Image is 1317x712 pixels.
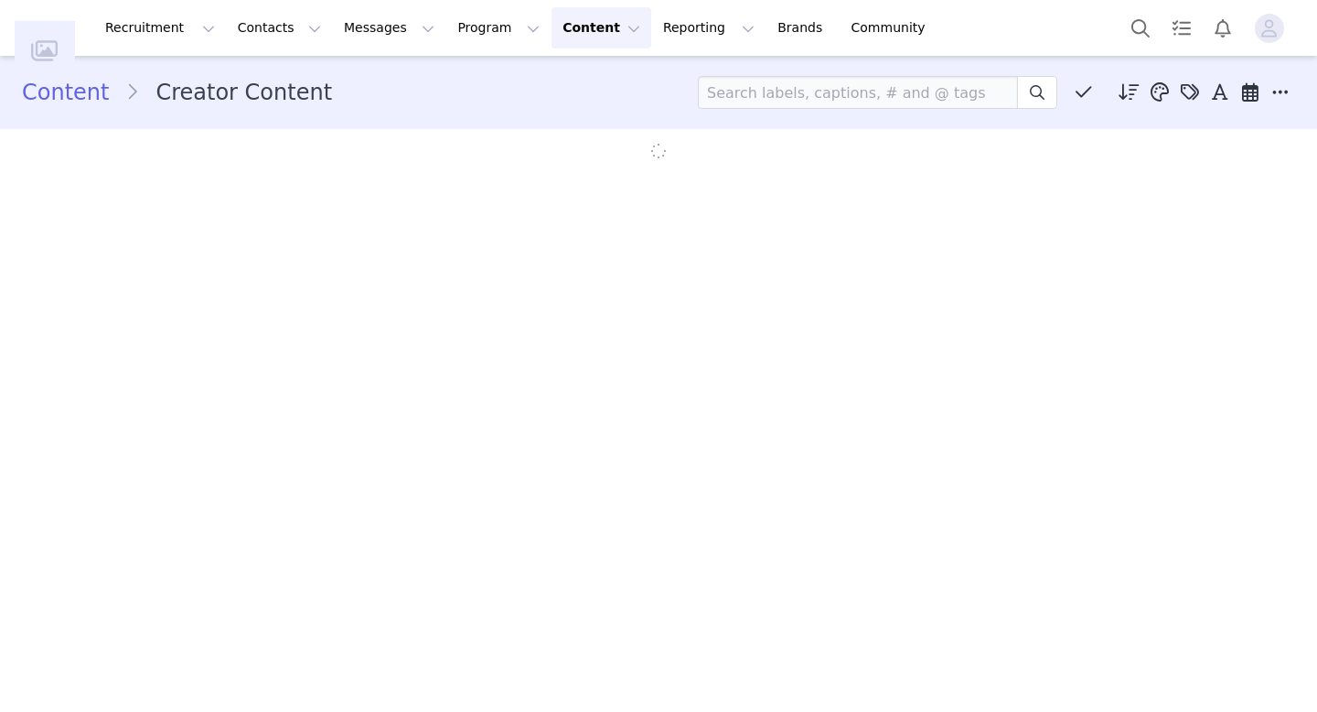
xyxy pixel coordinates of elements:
button: Content [551,7,651,49]
button: Program [446,7,551,49]
a: Tasks [1162,7,1202,49]
button: Contacts [227,7,332,49]
button: Notifications [1203,7,1243,49]
div: avatar [1260,14,1278,43]
button: Messages [333,7,445,49]
input: Search labels, captions, # and @ tags [698,76,1018,109]
button: Profile [1244,14,1302,43]
a: Community [841,7,945,49]
a: Content [22,76,125,109]
button: Recruitment [94,7,226,49]
a: Brands [766,7,839,49]
button: Search [1120,7,1161,49]
button: Reporting [652,7,766,49]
